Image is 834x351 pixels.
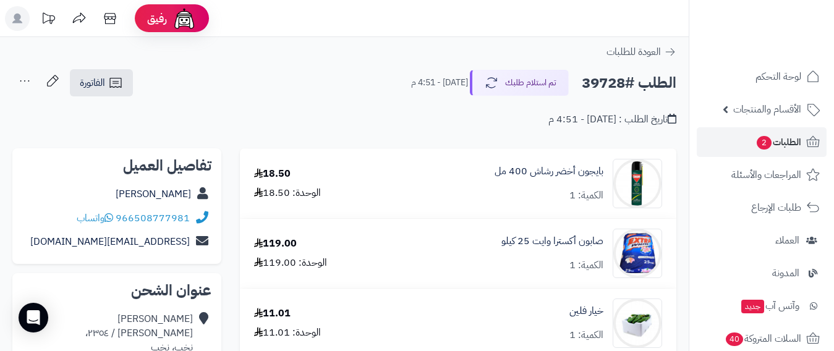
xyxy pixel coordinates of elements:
[606,44,676,59] a: العودة للطلبات
[254,326,321,340] div: الوحدة: 11.01
[731,166,801,184] span: المراجعات والأسئلة
[569,304,603,318] a: خيار فلين
[772,264,799,282] span: المدونة
[254,237,297,251] div: 119.00
[726,332,743,346] span: 40
[755,68,801,85] span: لوحة التحكم
[613,229,662,278] img: 37916f706d25c452ed848ca939345c2ef28c-90x90.jpg
[697,258,827,288] a: المدونة
[254,307,291,321] div: 11.01
[30,234,190,249] a: [EMAIL_ADDRESS][DOMAIN_NAME]
[697,62,827,91] a: لوحة التحكم
[733,101,801,118] span: الأقسام والمنتجات
[116,187,191,201] a: [PERSON_NAME]
[77,211,113,226] a: واتساب
[495,164,603,179] a: بايجون أخضر رشاش 400 مل
[697,193,827,222] a: طلبات الإرجاع
[70,69,133,96] a: الفاتورة
[254,186,321,200] div: الوحدة: 18.50
[22,283,211,298] h2: عنوان الشحن
[697,291,827,321] a: وآتس آبجديد
[116,211,190,226] a: 966508777981
[254,256,327,270] div: الوحدة: 119.00
[697,226,827,255] a: العملاء
[569,258,603,273] div: الكمية: 1
[470,70,569,96] button: تم استلام طلبك
[613,159,662,208] img: 1664109538-71Jdj+eKDjL._AC_UL600_SR600,600_-90x90.jpg
[33,6,64,34] a: تحديثات المنصة
[751,199,801,216] span: طلبات الإرجاع
[741,300,764,313] span: جديد
[22,158,211,173] h2: تفاصيل العميل
[740,297,799,315] span: وآتس آب
[80,75,105,90] span: الفاتورة
[750,9,822,35] img: logo-2.png
[582,70,676,96] h2: الطلب #39728
[697,127,827,157] a: الطلبات2
[606,44,661,59] span: العودة للطلبات
[613,298,662,348] img: 21188696429364be92a0e51c751833ca4177-90x90.jpg
[569,188,603,203] div: الكمية: 1
[775,232,799,249] span: العملاء
[411,77,468,89] small: [DATE] - 4:51 م
[725,330,801,347] span: السلات المتروكة
[147,11,167,26] span: رفيق
[19,303,48,332] div: Open Intercom Messenger
[569,328,603,342] div: الكمية: 1
[697,160,827,190] a: المراجعات والأسئلة
[755,133,801,151] span: الطلبات
[757,136,772,150] span: 2
[548,112,676,127] div: تاريخ الطلب : [DATE] - 4:51 م
[501,234,603,248] a: صابون أكسترا وايت 25 كيلو
[254,167,291,181] div: 18.50
[172,6,197,31] img: ai-face.png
